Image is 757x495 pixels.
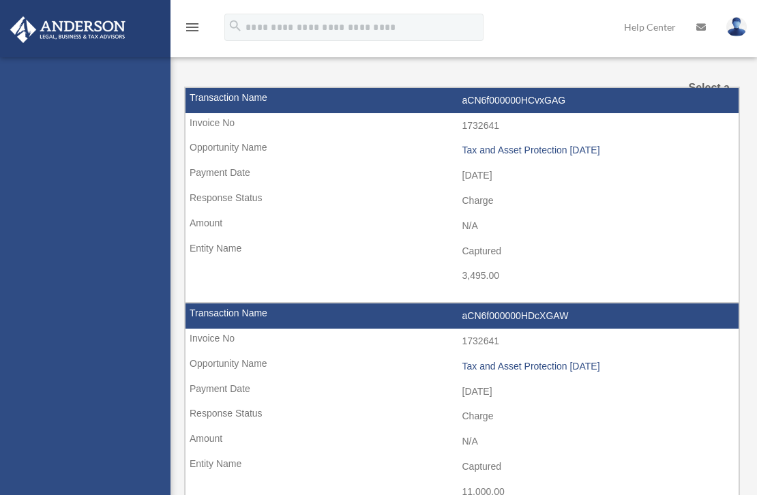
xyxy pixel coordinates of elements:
img: Anderson Advisors Platinum Portal [6,16,130,43]
td: N/A [185,429,739,455]
div: Tax and Asset Protection [DATE] [462,361,732,372]
img: User Pic [726,17,747,37]
a: menu [184,24,201,35]
td: [DATE] [185,379,739,405]
td: Captured [185,239,739,265]
td: Captured [185,454,739,480]
i: search [228,18,243,33]
td: 1732641 [185,113,739,139]
td: Charge [185,188,739,214]
td: aCN6f000000HCvxGAG [185,88,739,114]
div: Tax and Asset Protection [DATE] [462,145,732,156]
td: Charge [185,404,739,430]
td: 3,495.00 [185,263,739,289]
td: aCN6f000000HDcXGAW [185,303,739,329]
td: 1732641 [185,329,739,355]
i: menu [184,19,201,35]
label: Select a Month: [657,78,730,117]
td: [DATE] [185,163,739,189]
td: N/A [185,213,739,239]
